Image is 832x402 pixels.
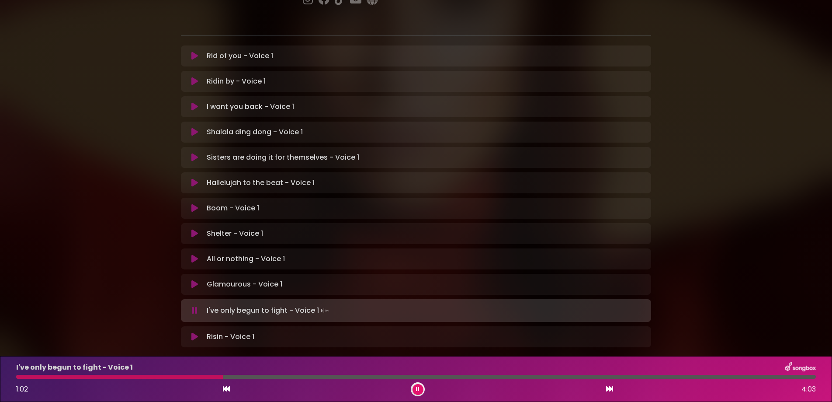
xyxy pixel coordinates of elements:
p: Hallelujah to the beat - Voice 1 [207,178,315,188]
p: Boom - Voice 1 [207,203,259,213]
p: I've only begun to fight - Voice 1 [207,304,331,317]
img: waveform4.gif [319,304,331,317]
p: Risin - Voice 1 [207,332,254,342]
p: Shelter - Voice 1 [207,228,263,239]
p: I've only begun to fight - Voice 1 [16,362,133,373]
p: I want you back - Voice 1 [207,101,294,112]
p: All or nothing - Voice 1 [207,254,285,264]
p: Ridin by - Voice 1 [207,76,266,87]
p: Rid of you - Voice 1 [207,51,273,61]
p: Glamourous - Voice 1 [207,279,282,290]
p: Shalala ding dong - Voice 1 [207,127,303,137]
img: songbox-logo-white.png [785,362,816,373]
p: Sisters are doing it for themselves - Voice 1 [207,152,359,163]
